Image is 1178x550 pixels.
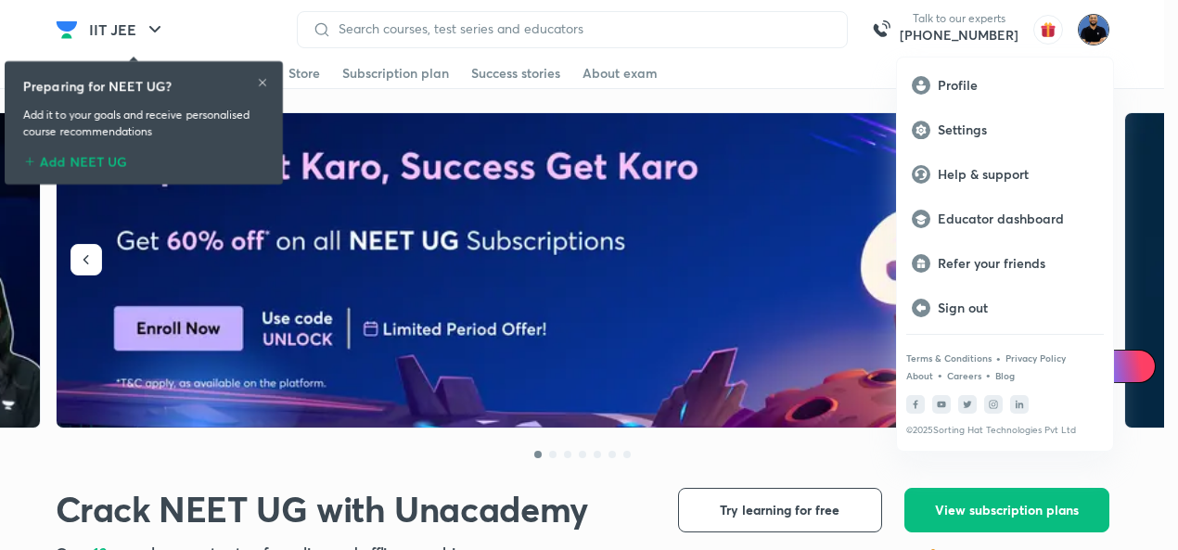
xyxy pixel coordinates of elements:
a: Careers [947,370,981,381]
a: Educator dashboard [897,197,1113,241]
p: Settings [938,122,1098,138]
a: Privacy Policy [1005,352,1066,364]
div: • [995,350,1002,366]
p: Help & support [938,166,1098,183]
a: Blog [995,370,1015,381]
p: © 2025 Sorting Hat Technologies Pvt Ltd [906,425,1104,436]
p: Profile [938,77,1098,94]
a: Refer your friends [897,241,1113,286]
a: Help & support [897,152,1113,197]
p: Sign out [938,300,1098,316]
iframe: Help widget launcher [1013,478,1158,530]
div: • [985,366,992,383]
a: Settings [897,108,1113,152]
a: Terms & Conditions [906,352,992,364]
div: • [937,366,943,383]
a: About [906,370,933,381]
p: Refer your friends [938,255,1098,272]
p: Educator dashboard [938,211,1098,227]
a: Profile [897,63,1113,108]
